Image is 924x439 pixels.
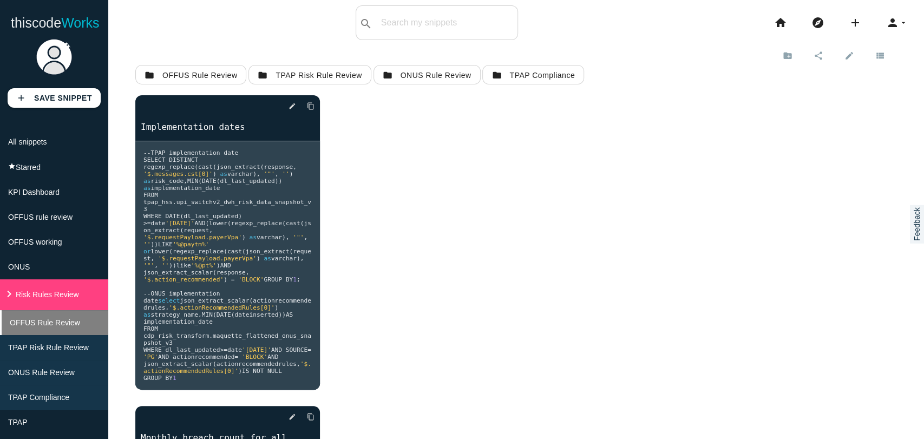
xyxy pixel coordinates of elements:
[143,149,150,156] span: --
[213,311,217,318] span: (
[282,220,286,227] span: (
[213,269,217,276] span: (
[307,407,314,427] i: content_copy
[145,65,154,85] i: folder
[217,178,220,185] span: (
[165,220,194,227] span: '[DATE]'
[143,171,213,178] span: '$.messages.cst[0]'
[271,255,297,262] span: varchar
[150,311,198,318] span: strategy_name
[234,311,278,318] span: dateinserted
[253,171,260,178] span: ),
[158,297,180,304] span: select
[264,163,293,171] span: response
[8,137,47,146] span: All snippets
[217,262,220,269] span: )
[150,178,184,185] span: risk_code
[227,248,242,255] span: cast
[289,407,296,427] i: edit
[257,255,260,262] span: )
[184,227,209,234] span: request
[293,234,304,241] span: '"'
[242,346,271,353] span: '[DATE]'
[356,6,376,40] button: search
[143,353,158,361] span: 'PG'
[143,276,224,283] span: '$.action_recommended'
[224,276,227,283] span: )
[158,353,234,361] span: AND actionrecommended
[143,368,282,382] span: IS NOT NULL GROUP BY
[135,65,246,84] a: folderOFFUS Rule Review
[844,46,854,64] i: edit
[227,171,253,178] span: varchar
[297,255,304,262] span: ),
[16,290,79,299] span: Risk Rules Review
[307,96,314,116] i: content_copy
[143,290,150,297] span: --
[249,234,256,241] span: as
[835,45,866,65] a: edit
[165,304,169,311] span: ,
[16,88,26,108] i: add
[220,171,227,178] span: as
[242,248,246,255] span: (
[238,276,264,283] span: 'BLOCK'
[278,311,285,318] span: ))
[143,361,311,375] span: '$.actionRecommendedRules[0]'
[875,46,885,64] i: view_list
[194,163,198,171] span: (
[304,234,307,241] span: ,
[866,45,897,65] a: view_list
[209,227,213,234] span: ,
[150,220,165,227] span: date
[35,38,73,76] img: user.png
[8,418,28,427] span: TPAP
[217,163,260,171] span: json_extract
[143,185,220,206] span: implementation_date FROM tpap_hss
[300,220,304,227] span: (
[143,248,150,255] span: or
[774,45,804,65] a: create_new_folder
[242,353,267,361] span: 'BLOCK'
[173,199,176,206] span: .
[383,65,392,85] i: folder
[282,171,289,178] span: ''
[143,234,242,241] span: '$.requestPayload.payerVpa'
[173,248,224,255] span: regexp_replace
[8,238,62,246] span: OFFUS working
[173,375,176,382] span: 1
[231,311,235,318] span: (
[275,304,279,311] span: )
[150,248,169,255] span: lower
[191,262,217,269] span: '%@pt%'
[8,188,60,196] span: KPI Dashboard
[143,290,224,304] span: ONUS implementation date
[220,346,227,353] span: >=
[143,149,238,171] span: TPAP implementation date SELECT DISTINCT regexp_replace
[246,248,290,255] span: json_extract
[359,6,372,41] i: search
[61,15,99,30] span: Works
[162,262,169,269] span: ''
[783,46,792,64] i: create_new_folder
[10,318,80,327] span: OFFUS Rule Review
[194,220,205,227] span: AND
[34,94,92,102] b: Save Snippet
[849,5,862,40] i: add
[909,205,923,243] a: Feedback
[297,361,300,368] span: ,
[213,171,217,178] span: )
[224,248,227,255] span: (
[899,5,908,40] i: arrow_drop_down
[3,287,16,300] i: keyboard_arrow_right
[258,65,267,85] i: folder
[180,297,249,304] span: json_extract_scalar
[264,255,271,262] span: as
[143,262,235,276] span: AND json_extract_scalar
[180,213,184,220] span: (
[184,213,238,220] span: dl_last_updated
[158,241,173,248] span: LIKE
[8,213,73,221] span: OFFUS rule review
[176,262,191,269] span: like
[169,248,173,255] span: (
